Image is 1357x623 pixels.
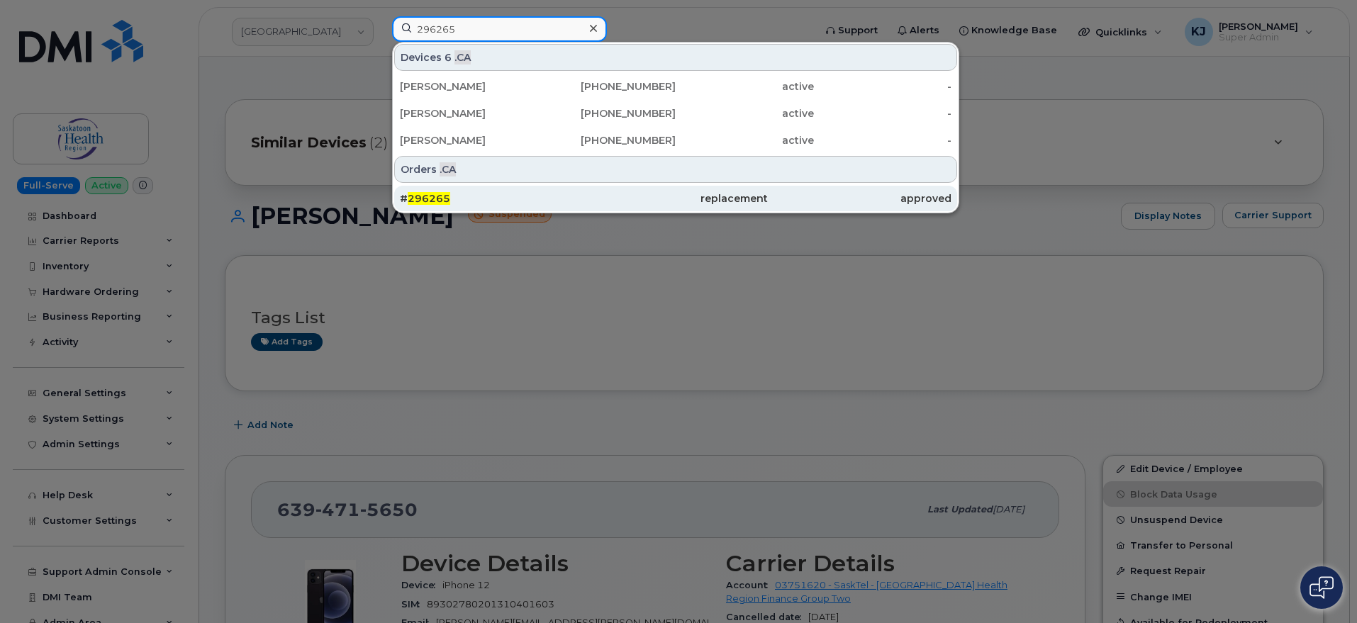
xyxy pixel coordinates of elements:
[394,44,957,71] div: Devices
[814,106,952,120] div: -
[400,133,538,147] div: [PERSON_NAME]
[538,133,676,147] div: [PHONE_NUMBER]
[394,186,957,211] a: #296265replacementapproved
[676,106,814,120] div: active
[400,191,583,206] div: #
[583,191,767,206] div: replacement
[394,128,957,153] a: [PERSON_NAME][PHONE_NUMBER]active-
[814,79,952,94] div: -
[768,191,951,206] div: approved
[1309,576,1334,599] img: Open chat
[394,101,957,126] a: [PERSON_NAME][PHONE_NUMBER]active-
[408,192,450,205] span: 296265
[394,74,957,99] a: [PERSON_NAME][PHONE_NUMBER]active-
[454,50,471,64] span: .CA
[440,162,456,176] span: .CA
[394,156,957,183] div: Orders
[814,133,952,147] div: -
[538,79,676,94] div: [PHONE_NUMBER]
[676,79,814,94] div: active
[400,79,538,94] div: [PERSON_NAME]
[400,106,538,120] div: [PERSON_NAME]
[445,50,452,64] span: 6
[676,133,814,147] div: active
[538,106,676,120] div: [PHONE_NUMBER]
